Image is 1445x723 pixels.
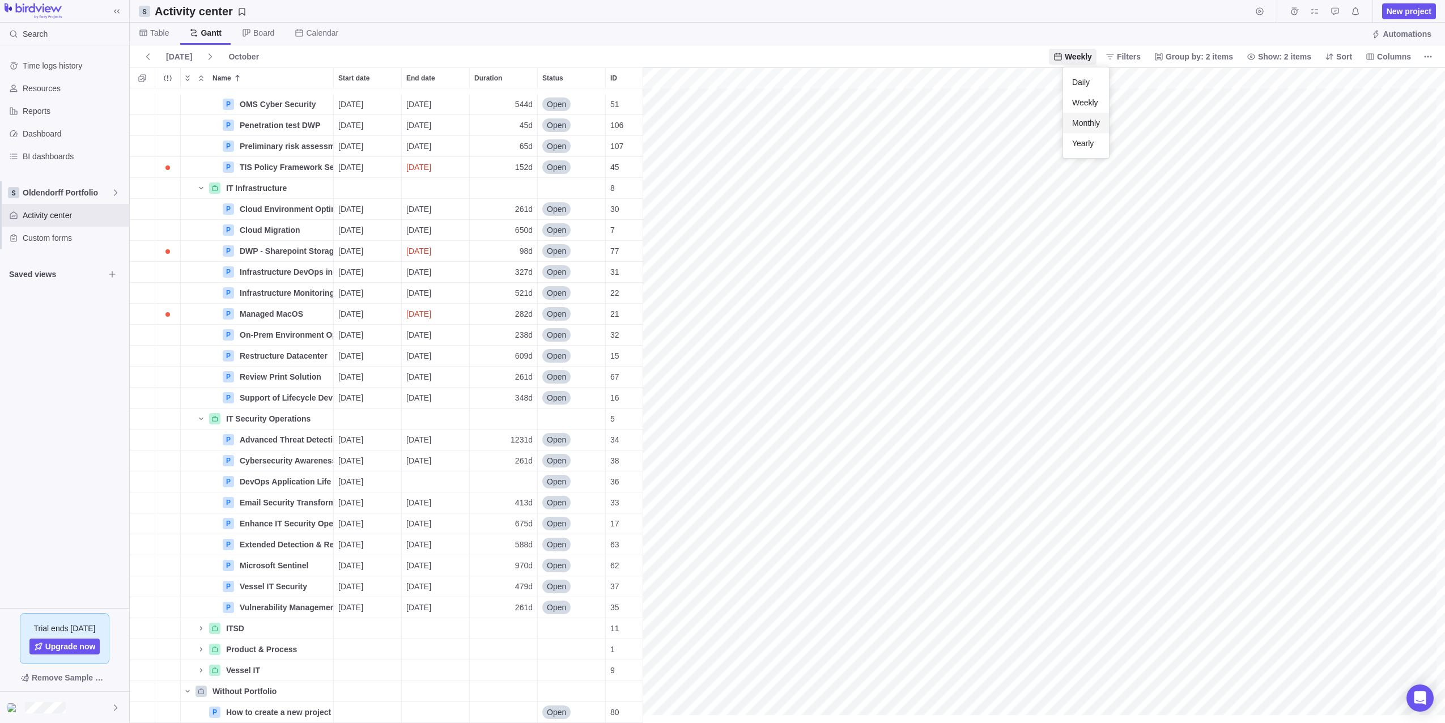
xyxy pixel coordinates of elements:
span: Weekly [1072,97,1098,108]
span: Weekly [1049,49,1096,65]
span: Monthly [1072,117,1100,129]
span: Weekly [1065,51,1092,62]
span: Yearly [1072,138,1094,149]
span: Daily [1072,76,1090,88]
